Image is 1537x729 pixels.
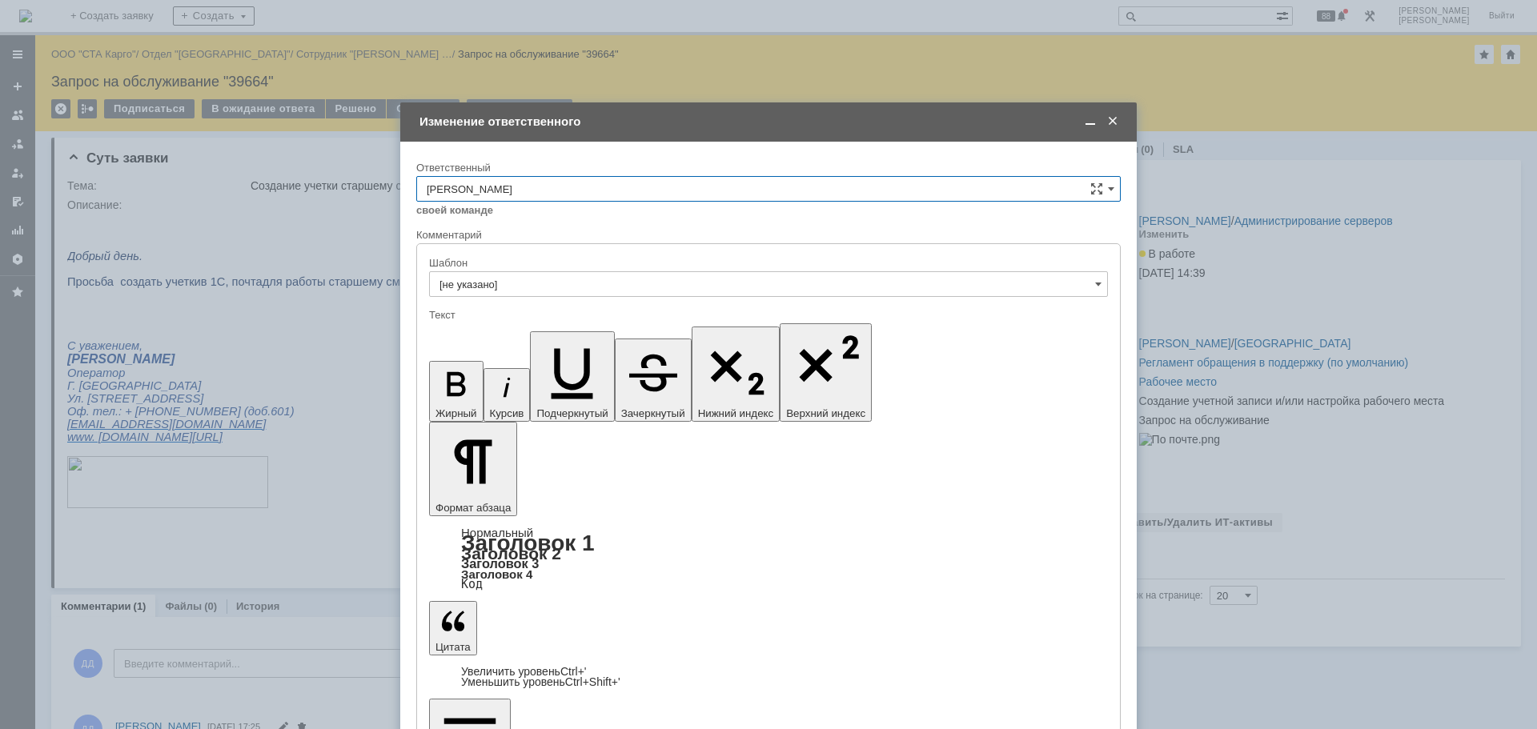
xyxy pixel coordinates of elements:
span: Сложная форма [1090,182,1103,195]
a: Decrease [461,675,620,688]
span: Подчеркнутый [536,407,608,419]
a: Код [461,577,483,591]
div: Текст [429,310,1105,320]
span: Жирный [435,407,477,419]
span: Цитата [435,641,471,653]
a: Заголовок 2 [461,544,561,563]
span: Зачеркнутый [621,407,685,419]
div: Формат абзаца [429,527,1108,590]
div: Изменение ответственного [419,114,1121,129]
span: и [127,64,134,77]
span: Ctrl+' [560,665,587,678]
div: Шаблон [429,258,1105,268]
button: Зачеркнутый [615,338,692,422]
button: Жирный [429,361,484,422]
a: Заголовок 4 [461,567,532,581]
div: Ответственный [416,162,1118,173]
a: Заголовок 3 [461,556,539,571]
button: Формат абзаца [429,422,517,516]
button: Цитата [429,601,477,655]
div: Цитата [429,667,1108,687]
span: для работы старшему смены [PERSON_NAME] [195,64,454,77]
span: Формат абзаца [435,502,511,514]
button: Курсив [484,368,531,422]
button: Подчеркнутый [530,331,614,422]
div: Комментарий [416,228,1121,243]
span: росьба создать учетк [9,64,127,77]
span: Нижний индекс [698,407,774,419]
span: Верхний индекс [786,407,865,419]
button: Нижний индекс [692,326,781,422]
span: Свернуть (Ctrl + M) [1082,114,1098,129]
span: Закрыть [1105,114,1121,129]
span: Курсив [490,407,524,419]
a: Increase [461,665,587,678]
button: Верхний индекс [780,323,872,422]
a: Нормальный [461,526,533,539]
span: Ctrl+Shift+' [565,675,620,688]
span: в 1С, почта [134,64,195,77]
a: Заголовок 1 [461,531,595,555]
a: своей команде [416,204,493,217]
